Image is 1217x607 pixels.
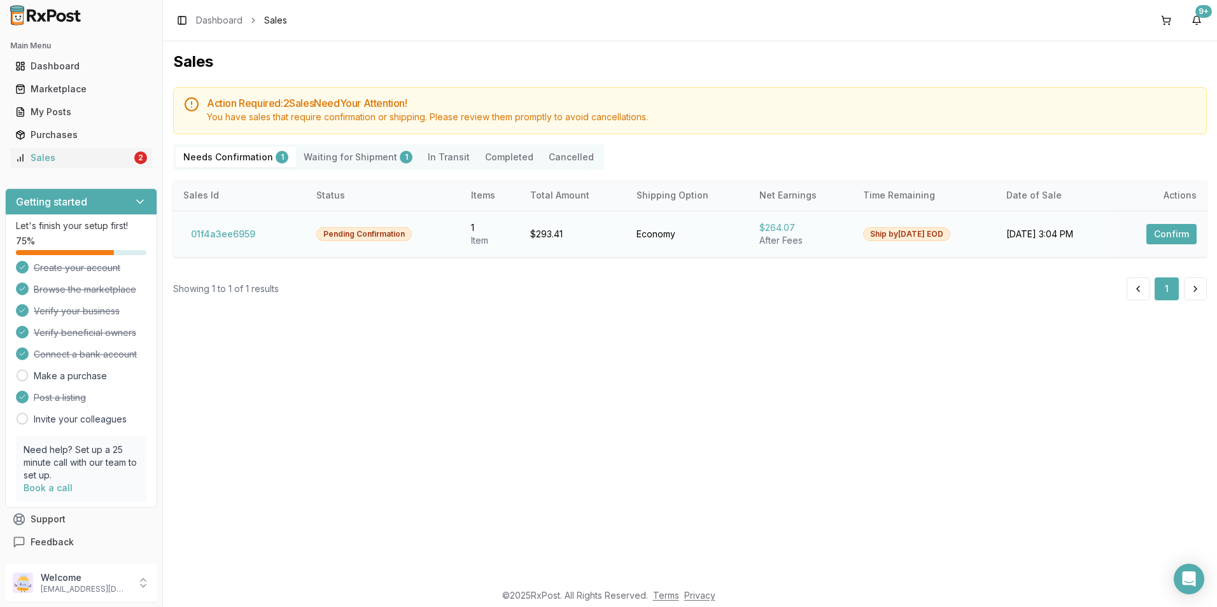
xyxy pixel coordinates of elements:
[10,101,152,123] a: My Posts
[34,370,107,382] a: Make a purchase
[420,147,477,167] button: In Transit
[684,590,715,601] a: Privacy
[1146,224,1197,244] button: Confirm
[1155,277,1179,300] button: 1
[5,531,157,554] button: Feedback
[477,147,541,167] button: Completed
[637,228,739,241] div: Economy
[13,573,33,593] img: User avatar
[264,14,287,27] span: Sales
[5,102,157,122] button: My Posts
[34,391,86,404] span: Post a listing
[400,151,412,164] div: 1
[5,148,157,168] button: Sales2
[173,180,306,211] th: Sales Id
[16,220,146,232] p: Let's finish your setup first!
[176,147,296,167] button: Needs Confirmation
[471,234,510,247] div: Item
[10,41,152,51] h2: Main Menu
[173,283,279,295] div: Showing 1 to 1 of 1 results
[5,5,87,25] img: RxPost Logo
[1113,180,1207,211] th: Actions
[34,348,137,361] span: Connect a bank account
[653,590,679,601] a: Terms
[996,180,1113,211] th: Date of Sale
[10,123,152,146] a: Purchases
[134,151,147,164] div: 2
[1186,10,1207,31] button: 9+
[24,443,139,482] p: Need help? Set up a 25 minute call with our team to set up.
[749,180,853,211] th: Net Earnings
[5,79,157,99] button: Marketplace
[530,228,616,241] div: $293.41
[15,106,147,118] div: My Posts
[10,146,152,169] a: Sales2
[10,78,152,101] a: Marketplace
[520,180,626,211] th: Total Amount
[34,262,120,274] span: Create your account
[853,180,996,211] th: Time Remaining
[1006,228,1102,241] div: [DATE] 3:04 PM
[34,305,120,317] span: Verify your business
[1174,564,1204,594] div: Open Intercom Messenger
[5,125,157,145] button: Purchases
[461,180,520,211] th: Items
[34,283,136,296] span: Browse the marketplace
[626,180,749,211] th: Shipping Option
[5,56,157,76] button: Dashboard
[196,14,287,27] nav: breadcrumb
[41,571,129,584] p: Welcome
[1195,5,1212,18] div: 9+
[207,111,1196,123] div: You have sales that require confirmation or shipping. Please review them promptly to avoid cancel...
[316,227,412,241] div: Pending Confirmation
[541,147,601,167] button: Cancelled
[759,221,843,234] div: $264.07
[15,83,147,95] div: Marketplace
[15,151,132,164] div: Sales
[207,98,1196,108] h5: Action Required: 2 Sale s Need Your Attention!
[306,180,461,211] th: Status
[34,413,127,426] a: Invite your colleagues
[5,508,157,531] button: Support
[24,482,73,493] a: Book a call
[276,151,288,164] div: 1
[173,52,1207,72] h1: Sales
[15,60,147,73] div: Dashboard
[31,536,74,548] span: Feedback
[296,147,420,167] button: Waiting for Shipment
[41,584,129,594] p: [EMAIL_ADDRESS][DOMAIN_NAME]
[759,234,843,247] div: After Fees
[196,14,243,27] a: Dashboard
[16,235,35,248] span: 75 %
[10,55,152,78] a: Dashboard
[471,221,510,234] div: 1
[15,129,147,141] div: Purchases
[16,194,87,209] h3: Getting started
[863,227,950,241] div: Ship by [DATE] EOD
[183,224,263,244] button: 01f4a3ee6959
[34,326,136,339] span: Verify beneficial owners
